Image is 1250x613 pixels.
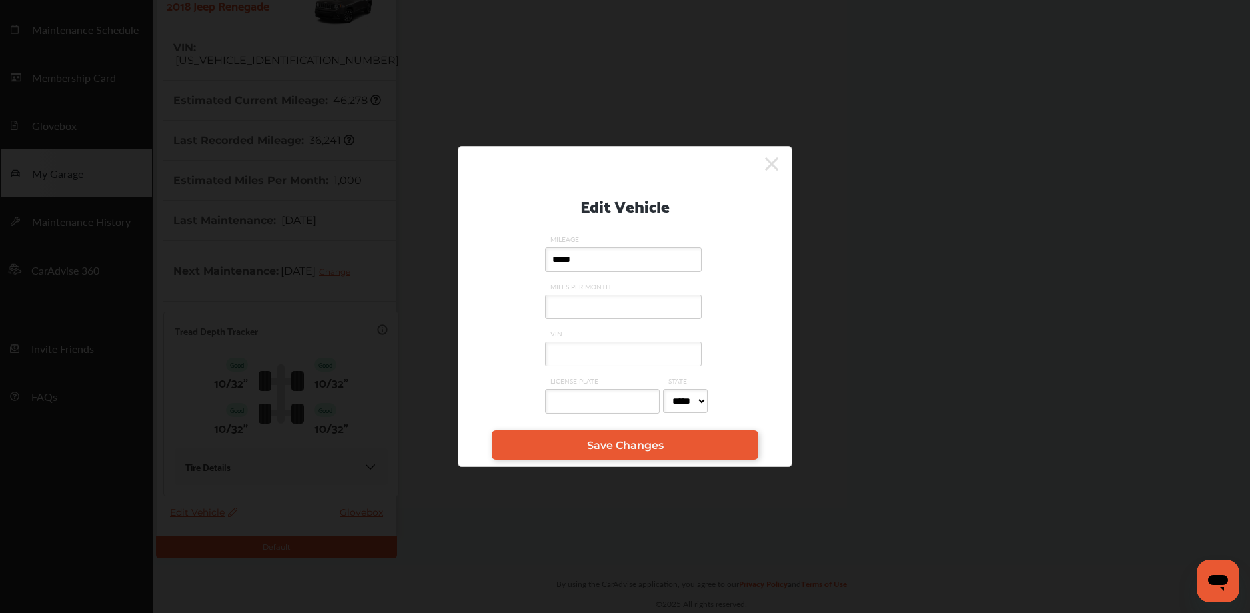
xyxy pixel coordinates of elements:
[545,376,663,386] span: LICENSE PLATE
[587,439,664,452] span: Save Changes
[1197,560,1239,602] iframe: Button to launch messaging window
[663,389,708,413] select: STATE
[580,191,670,219] p: Edit Vehicle
[545,342,702,366] input: VIN
[545,329,705,338] span: VIN
[545,389,660,414] input: LICENSE PLATE
[545,282,705,291] span: MILES PER MONTH
[545,295,702,319] input: MILES PER MONTH
[545,247,702,272] input: MILEAGE
[545,235,705,244] span: MILEAGE
[663,376,711,386] span: STATE
[492,430,758,460] a: Save Changes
